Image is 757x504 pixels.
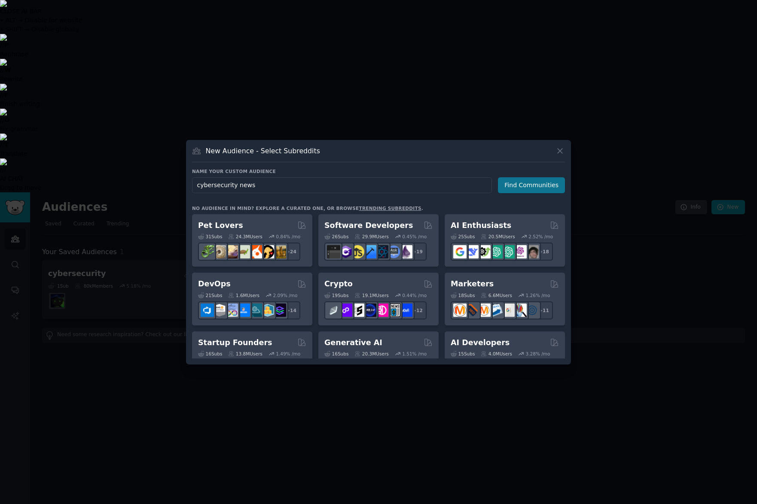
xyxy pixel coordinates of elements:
img: csharp [339,245,352,258]
div: 24.3M Users [228,234,262,240]
img: ethfinance [327,304,340,317]
img: DeepSeek [465,245,479,258]
h2: Pet Lovers [198,220,243,231]
img: ballpython [213,245,226,258]
img: defi_ [399,304,412,317]
img: CryptoNews [387,304,400,317]
img: chatgpt_promptDesign [489,245,503,258]
img: iOSProgramming [363,245,376,258]
h2: Crypto [324,279,353,289]
img: PetAdvice [261,245,274,258]
div: 15 Sub s [451,351,475,357]
div: 16 Sub s [198,351,222,357]
div: 13.8M Users [228,351,262,357]
div: 31 Sub s [198,234,222,240]
h2: Generative AI [324,337,382,348]
img: reactnative [375,245,388,258]
div: + 18 [535,243,553,261]
img: GoogleGeminiAI [453,245,467,258]
div: 25 Sub s [451,234,475,240]
div: 26 Sub s [324,234,348,240]
img: PlatformEngineers [273,304,286,317]
div: 19.1M Users [354,292,388,298]
div: 4.0M Users [481,351,512,357]
h2: AI Enthusiasts [451,220,511,231]
img: dogbreed [273,245,286,258]
img: azuredevops [201,304,214,317]
div: 19 Sub s [324,292,348,298]
img: elixir [399,245,412,258]
img: learnjavascript [351,245,364,258]
div: 20.5M Users [481,234,515,240]
img: OnlineMarketing [525,304,539,317]
img: content_marketing [453,304,467,317]
img: herpetology [201,245,214,258]
h2: DevOps [198,279,231,289]
div: 3.28 % /mo [526,351,550,357]
h2: Startup Founders [198,337,272,348]
div: 21 Sub s [198,292,222,298]
img: cockatiel [249,245,262,258]
div: 2.52 % /mo [528,234,553,240]
img: leopardgeckos [225,245,238,258]
div: + 14 [282,301,300,319]
div: 18 Sub s [451,292,475,298]
div: 0.45 % /mo [402,234,427,240]
img: Docker_DevOps [225,304,238,317]
div: + 12 [409,301,427,319]
div: 0.84 % /mo [276,234,300,240]
div: 0.44 % /mo [402,292,427,298]
div: 1.6M Users [228,292,259,298]
img: AWS_Certified_Experts [213,304,226,317]
img: MarketingResearch [513,304,527,317]
h2: Software Developers [324,220,413,231]
div: 20.3M Users [354,351,388,357]
img: DevOpsLinks [237,304,250,317]
img: 0xPolygon [339,304,352,317]
div: No audience in mind? Explore a curated one, or browse . [192,205,423,211]
img: ethstaker [351,304,364,317]
div: 2.09 % /mo [273,292,298,298]
h2: AI Developers [451,337,510,348]
img: Emailmarketing [489,304,503,317]
div: 29.9M Users [354,234,388,240]
img: AItoolsCatalog [477,245,491,258]
img: aws_cdk [261,304,274,317]
img: OpenAIDev [513,245,527,258]
img: bigseo [465,304,479,317]
img: defiblockchain [375,304,388,317]
div: + 24 [282,243,300,261]
img: platformengineering [249,304,262,317]
img: web3 [363,304,376,317]
img: turtle [237,245,250,258]
img: software [327,245,340,258]
img: AskMarketing [477,304,491,317]
h2: Marketers [451,279,494,289]
div: 1.26 % /mo [526,292,550,298]
div: + 19 [409,243,427,261]
a: trending subreddits [359,206,421,211]
div: + 11 [535,301,553,319]
div: 1.49 % /mo [276,351,300,357]
div: 16 Sub s [324,351,348,357]
div: 1.51 % /mo [402,351,427,357]
div: 6.6M Users [481,292,512,298]
img: AskComputerScience [387,245,400,258]
img: ArtificalIntelligence [525,245,539,258]
img: googleads [501,304,515,317]
img: chatgpt_prompts_ [501,245,515,258]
